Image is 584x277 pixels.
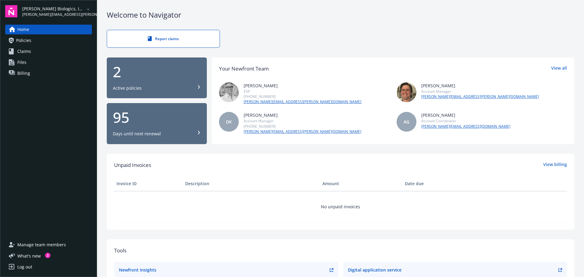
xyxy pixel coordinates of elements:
span: Manage team members [17,240,66,250]
th: Amount [320,176,402,191]
div: Account Coordinator [421,118,510,123]
div: [PERSON_NAME] [244,82,361,89]
span: Claims [17,47,31,56]
a: Report claims [107,30,220,48]
div: 2 [113,64,201,79]
button: 2Active policies [107,57,207,99]
span: [PERSON_NAME][EMAIL_ADDRESS][PERSON_NAME][DOMAIN_NAME] [22,12,85,17]
a: Home [5,25,92,34]
a: Manage team members [5,240,92,250]
a: Files [5,57,92,67]
span: [PERSON_NAME] Biologics, Inc. [22,5,85,12]
div: Newfront Insights [119,267,156,273]
img: photo [397,82,416,102]
div: [PERSON_NAME] [421,112,510,118]
div: Digital application service [348,267,401,273]
div: Active policies [113,85,142,91]
button: 95Days until next renewal [107,103,207,144]
a: [PERSON_NAME][EMAIL_ADDRESS][PERSON_NAME][DOMAIN_NAME] [244,129,361,134]
div: Account Manager [244,118,361,123]
a: Policies [5,36,92,45]
div: [PHONE_NUMBER] [244,124,361,129]
div: Tools [114,247,567,254]
div: [PERSON_NAME] [421,82,539,89]
div: Days until next renewal [113,131,161,137]
th: Invoice ID [114,176,183,191]
button: What's new2 [5,253,50,259]
a: [PERSON_NAME][EMAIL_ADDRESS][DOMAIN_NAME] [421,124,510,129]
div: Report claims [119,36,207,41]
span: DK [226,119,232,125]
span: What ' s new [17,253,41,259]
a: [PERSON_NAME][EMAIL_ADDRESS][PERSON_NAME][DOMAIN_NAME] [421,94,539,99]
span: Billing [17,68,30,78]
a: View all [551,65,567,73]
div: 95 [113,110,201,125]
div: Account Manager [421,89,539,94]
span: AG [404,119,409,125]
span: Policies [16,36,31,45]
th: Date due [402,176,471,191]
span: Unpaid Invoices [114,161,151,169]
span: Files [17,57,26,67]
img: navigator-logo.svg [5,5,17,17]
td: No unpaid invoices [114,191,567,222]
div: EVP [244,89,361,94]
img: photo [219,82,239,102]
button: [PERSON_NAME] Biologics, Inc.[PERSON_NAME][EMAIL_ADDRESS][PERSON_NAME][DOMAIN_NAME]arrowDropDown [22,5,92,17]
div: Welcome to Navigator [107,10,574,20]
a: Billing [5,68,92,78]
a: Claims [5,47,92,56]
div: [PERSON_NAME] [244,112,361,118]
a: View billing [543,161,567,169]
a: arrowDropDown [85,5,92,13]
div: Your Newfront Team [219,65,269,73]
div: Log out [17,262,32,272]
span: Home [17,25,29,34]
div: [PHONE_NUMBER] [244,94,361,99]
div: 2 [45,253,50,258]
a: [PERSON_NAME][EMAIL_ADDRESS][PERSON_NAME][DOMAIN_NAME] [244,99,361,105]
th: Description [183,176,320,191]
